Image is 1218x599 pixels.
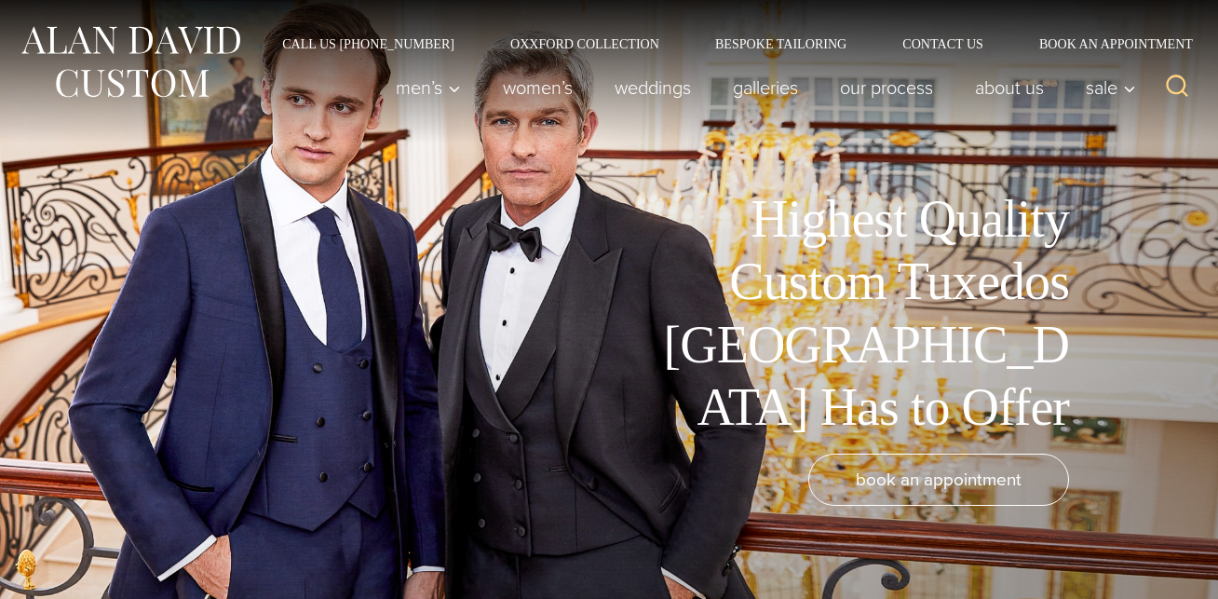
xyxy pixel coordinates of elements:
a: Book an Appointment [1011,37,1199,50]
a: Bespoke Tailoring [687,37,874,50]
span: Men’s [396,78,461,97]
nav: Primary Navigation [375,69,1146,106]
span: book an appointment [856,466,1022,493]
a: weddings [594,69,712,106]
h1: Highest Quality Custom Tuxedos [GEOGRAPHIC_DATA] Has to Offer [650,188,1069,439]
a: Oxxford Collection [482,37,687,50]
a: book an appointment [808,454,1069,506]
img: Alan David Custom [19,20,242,103]
a: Contact Us [874,37,1011,50]
span: Sale [1086,78,1136,97]
a: Our Process [819,69,954,106]
button: View Search Form [1155,65,1199,110]
a: Galleries [712,69,819,106]
a: Call Us [PHONE_NUMBER] [254,37,482,50]
a: Women’s [482,69,594,106]
nav: Secondary Navigation [254,37,1199,50]
a: About Us [954,69,1065,106]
